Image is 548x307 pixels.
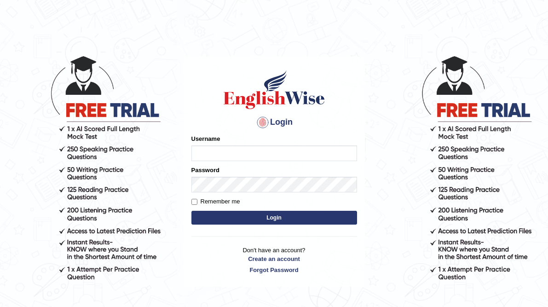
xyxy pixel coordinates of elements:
a: Create an account [191,255,357,263]
img: Logo of English Wise sign in for intelligent practice with AI [222,69,327,110]
h4: Login [191,115,357,130]
label: Username [191,134,220,143]
p: Don't have an account? [191,246,357,274]
a: Forgot Password [191,266,357,274]
input: Remember me [191,199,197,205]
label: Remember me [191,197,240,206]
label: Password [191,166,219,174]
button: Login [191,211,357,225]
